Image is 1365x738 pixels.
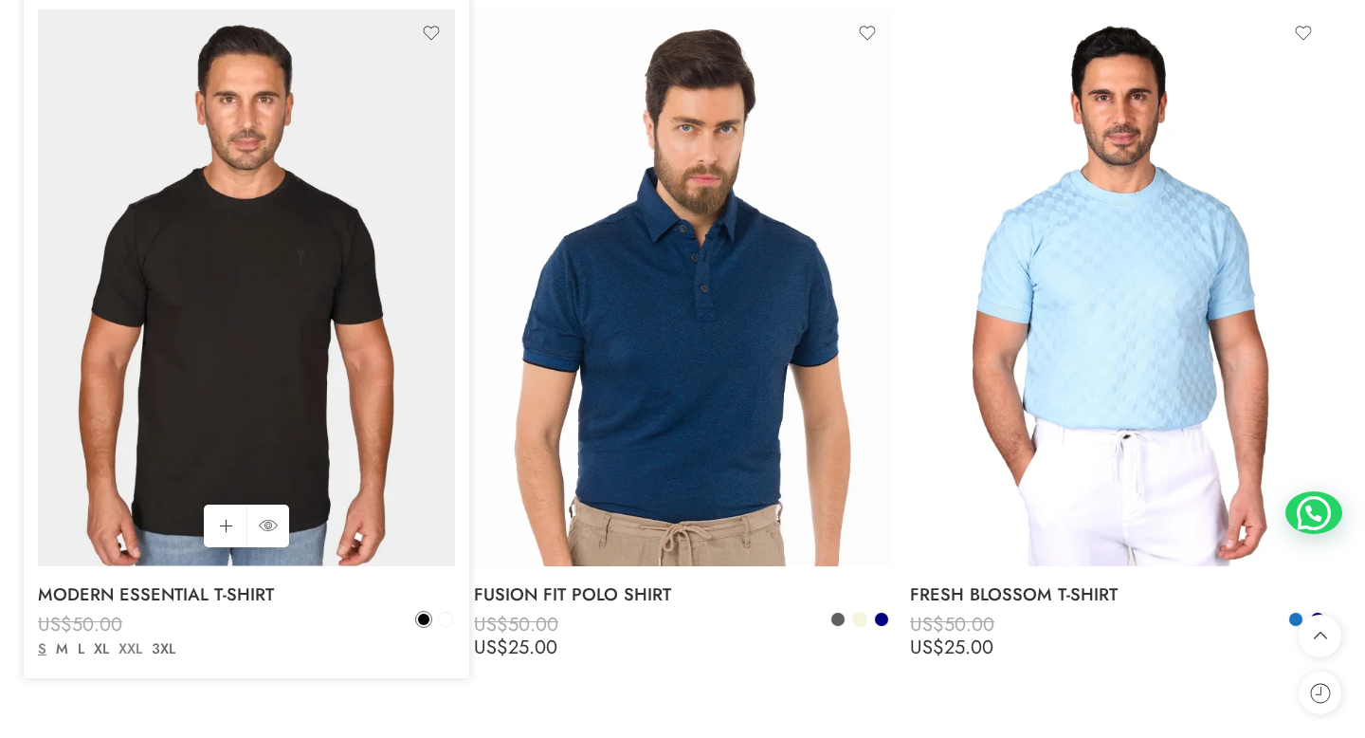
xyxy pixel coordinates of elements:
bdi: 50.00 [910,611,994,638]
a: QUICK SHOP [246,505,289,547]
a: FUSION FIT POLO SHIRT [474,576,891,614]
a: M [51,638,73,660]
a: Beige [851,611,868,628]
a: Blue [1287,611,1304,628]
a: FRESH BLOSSOM T-SHIRT [910,576,1327,614]
a: S [33,638,51,660]
a: 3XL [147,638,180,660]
span: US$ [474,611,508,638]
span: US$ [38,611,72,638]
span: US$ [910,611,944,638]
bdi: 25.00 [474,634,557,661]
a: Navy [873,611,890,628]
a: XL [89,638,114,660]
a: Anthracite [829,611,846,628]
bdi: 25.00 [910,634,993,661]
a: Black [415,611,432,628]
a: White [437,611,454,628]
a: Navy [1309,611,1326,628]
a: Select options for “MODERN ESSENTIAL T-SHIRT” [204,505,246,547]
a: MODERN ESSENTIAL T-SHIRT [38,576,455,614]
a: L [73,638,89,660]
a: XXL [114,638,147,660]
span: US$ [38,634,72,661]
bdi: 25.00 [38,634,121,661]
bdi: 50.00 [474,611,558,638]
span: US$ [910,634,944,661]
bdi: 50.00 [38,611,122,638]
span: US$ [474,634,508,661]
